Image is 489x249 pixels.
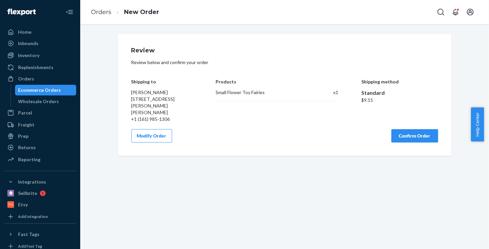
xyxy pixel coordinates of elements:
[63,5,76,19] button: Close Navigation
[4,188,76,199] a: Sellbrite
[18,156,40,163] div: Reporting
[361,89,438,97] div: Standard
[18,121,34,128] div: Freight
[4,229,76,240] button: Fast Tags
[15,85,77,95] a: Ecommerce Orders
[4,50,76,61] a: Inventory
[391,129,438,143] button: Confirm Order
[7,9,36,15] img: Flexport logo
[18,29,31,35] div: Home
[18,64,53,71] div: Replenishments
[18,109,32,116] div: Parcel
[361,97,438,103] div: $9.15
[4,131,76,142] a: Prep
[216,79,338,84] h4: Products
[124,8,159,16] a: New Order
[471,107,484,142] button: Help Center
[18,133,28,140] div: Prep
[319,89,338,96] div: x 1
[4,142,76,153] a: Returns
[18,87,61,93] div: Ecommerce Orders
[18,98,59,105] div: Wholesale Orders
[449,5,462,19] button: Open notifications
[131,59,438,66] p: Review below and confirm your order
[4,62,76,73] a: Replenishments
[18,75,34,82] div: Orders
[86,2,164,22] ol: breadcrumbs
[464,5,477,19] button: Open account menu
[131,47,438,54] h1: Review
[4,27,76,37] a: Home
[4,199,76,210] a: Etsy
[4,73,76,84] a: Orders
[18,243,42,249] div: Add Fast Tag
[18,231,39,238] div: Fast Tags
[15,96,77,107] a: Wholesale Orders
[18,40,38,47] div: Inbounds
[131,129,172,143] button: Modify Order
[4,107,76,118] a: Parcel
[4,213,76,221] a: Add Integration
[18,190,37,197] div: Sellbrite
[131,79,193,84] h4: Shipping to
[131,89,175,115] span: [PERSON_NAME] [STREET_ADDRESS][PERSON_NAME][PERSON_NAME]
[216,89,312,96] div: Small Flower Toy Fairies
[91,8,111,16] a: Orders
[4,154,76,165] a: Reporting
[361,79,438,84] h4: Shipping method
[131,116,193,122] div: +1 (161) 985-1306
[18,214,48,219] div: Add Integration
[18,52,39,59] div: Inventory
[18,179,46,185] div: Integrations
[4,119,76,130] a: Freight
[4,38,76,49] a: Inbounds
[434,5,448,19] button: Open Search Box
[18,201,28,208] div: Etsy
[18,144,36,151] div: Returns
[4,177,76,187] button: Integrations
